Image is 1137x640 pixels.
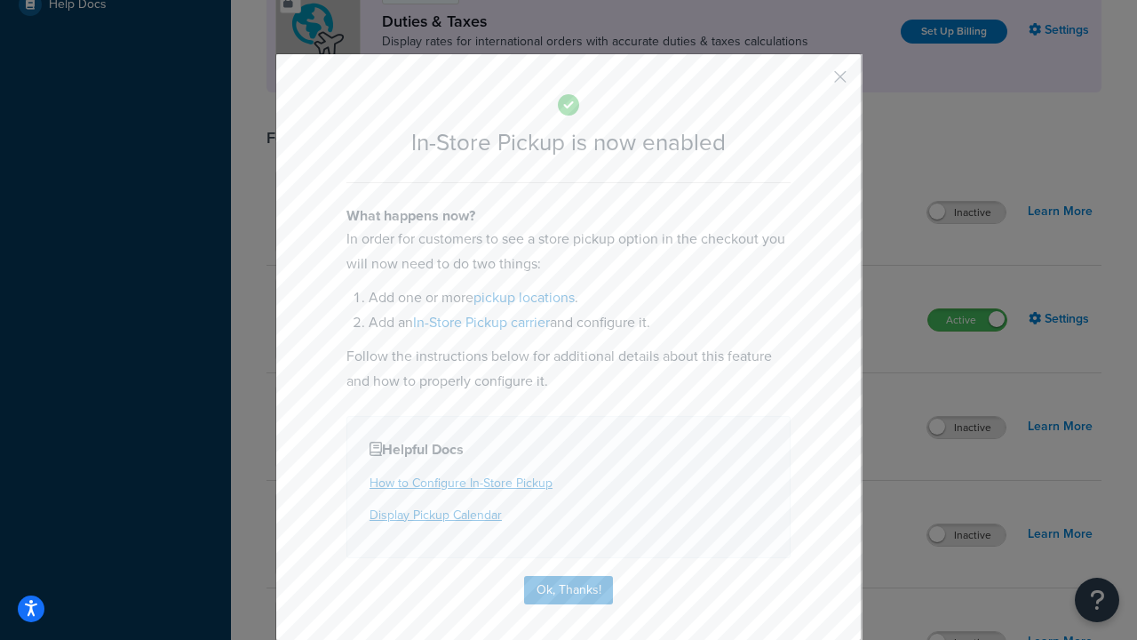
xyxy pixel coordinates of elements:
li: Add one or more . [369,285,791,310]
p: In order for customers to see a store pickup option in the checkout you will now need to do two t... [346,227,791,276]
a: In-Store Pickup carrier [413,312,550,332]
button: Ok, Thanks! [524,576,613,604]
a: Display Pickup Calendar [370,506,502,524]
a: How to Configure In-Store Pickup [370,474,553,492]
a: pickup locations [473,287,575,308]
p: Follow the instructions below for additional details about this feature and how to properly confi... [346,344,791,394]
li: Add an and configure it. [369,310,791,335]
h4: What happens now? [346,205,791,227]
h4: Helpful Docs [370,439,767,460]
h2: In-Store Pickup is now enabled [346,130,791,156]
